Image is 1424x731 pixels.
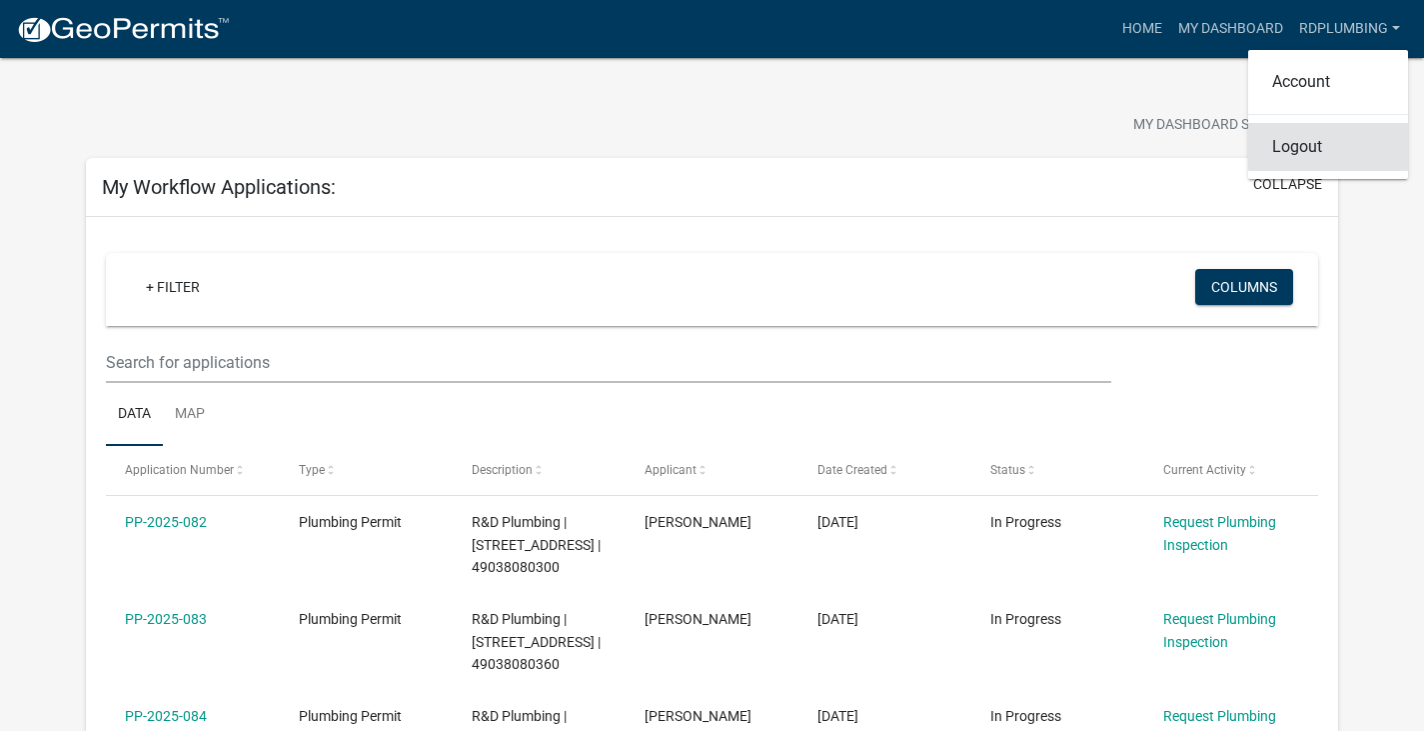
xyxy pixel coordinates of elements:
[102,175,336,199] h5: My Workflow Applications:
[130,269,216,305] a: + Filter
[1163,463,1246,477] span: Current Activity
[125,708,207,724] a: PP-2025-084
[125,463,234,477] span: Application Number
[817,514,858,530] span: 07/23/2025
[125,611,207,627] a: PP-2025-083
[1144,446,1317,494] datatable-header-cell: Current Activity
[1163,611,1276,650] a: Request Plumbing Inspection
[645,611,751,627] span: Kim Amandus
[1133,114,1305,138] span: My Dashboard Settings
[645,514,751,530] span: Kim Amandus
[626,446,798,494] datatable-header-cell: Applicant
[299,708,402,724] span: Plumbing Permit
[798,446,971,494] datatable-header-cell: Date Created
[990,514,1061,530] span: In Progress
[990,708,1061,724] span: In Progress
[817,463,887,477] span: Date Created
[299,463,325,477] span: Type
[472,463,533,477] span: Description
[125,514,207,530] a: PP-2025-082
[1248,58,1408,106] a: Account
[279,446,452,494] datatable-header-cell: Type
[163,383,217,447] a: Map
[990,463,1025,477] span: Status
[817,611,858,627] span: 07/23/2025
[453,446,626,494] datatable-header-cell: Description
[645,708,751,724] span: Kim Amandus
[817,708,858,724] span: 07/23/2025
[1170,10,1291,48] a: My Dashboard
[299,514,402,530] span: Plumbing Permit
[106,342,1110,383] input: Search for applications
[106,446,279,494] datatable-header-cell: Application Number
[299,611,402,627] span: Plumbing Permit
[1248,123,1408,171] a: Logout
[645,463,697,477] span: Applicant
[106,383,163,447] a: Data
[1163,514,1276,553] a: Request Plumbing Inspection
[1114,10,1170,48] a: Home
[1117,106,1349,145] button: My Dashboard Settingssettings
[1195,269,1293,305] button: Columns
[990,611,1061,627] span: In Progress
[971,446,1144,494] datatable-header-cell: Status
[472,611,601,673] span: R&D Plumbing | 503 N 20TH ST | 49038080360
[1253,174,1322,195] button: collapse
[472,514,601,576] span: R&D Plumbing | 504 N 20TH ST | 49038080300
[1291,10,1408,48] a: RDPlumbing
[1248,50,1408,179] div: RDPlumbing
